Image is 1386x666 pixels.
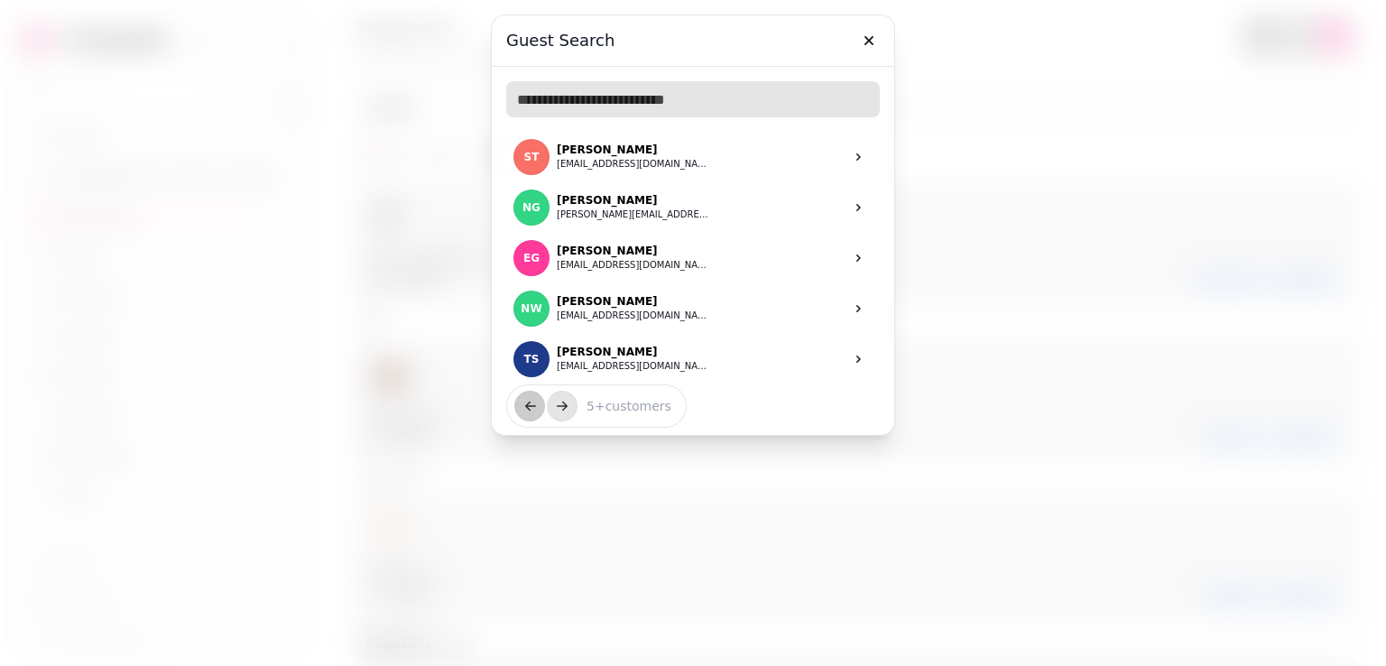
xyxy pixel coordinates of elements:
[557,294,710,309] p: [PERSON_NAME]
[547,391,577,421] button: next
[524,353,540,365] span: TS
[557,345,710,359] p: [PERSON_NAME]
[557,244,710,258] p: [PERSON_NAME]
[557,157,710,171] button: [EMAIL_ADDRESS][DOMAIN_NAME]
[557,258,710,273] button: [EMAIL_ADDRESS][DOMAIN_NAME]
[572,397,671,415] p: 5 + customers
[506,182,880,233] a: N GNG[PERSON_NAME][PERSON_NAME][EMAIL_ADDRESS][DOMAIN_NAME]
[557,359,710,374] button: [EMAIL_ADDRESS][DOMAIN_NAME]
[514,391,545,421] button: back
[506,334,880,384] a: T STS[PERSON_NAME][EMAIL_ADDRESS][DOMAIN_NAME]
[506,233,880,283] a: E GEG[PERSON_NAME][EMAIL_ADDRESS][DOMAIN_NAME]
[557,309,710,323] button: [EMAIL_ADDRESS][DOMAIN_NAME]
[523,252,540,264] span: EG
[521,302,541,315] span: NW
[524,151,540,163] span: ST
[506,283,880,334] a: N WNW[PERSON_NAME][EMAIL_ADDRESS][DOMAIN_NAME]
[522,201,541,214] span: NG
[557,208,710,222] button: [PERSON_NAME][EMAIL_ADDRESS][DOMAIN_NAME]
[506,30,880,51] h3: Guest Search
[557,143,710,157] p: [PERSON_NAME]
[557,193,710,208] p: [PERSON_NAME]
[506,132,880,182] a: S TST[PERSON_NAME][EMAIL_ADDRESS][DOMAIN_NAME]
